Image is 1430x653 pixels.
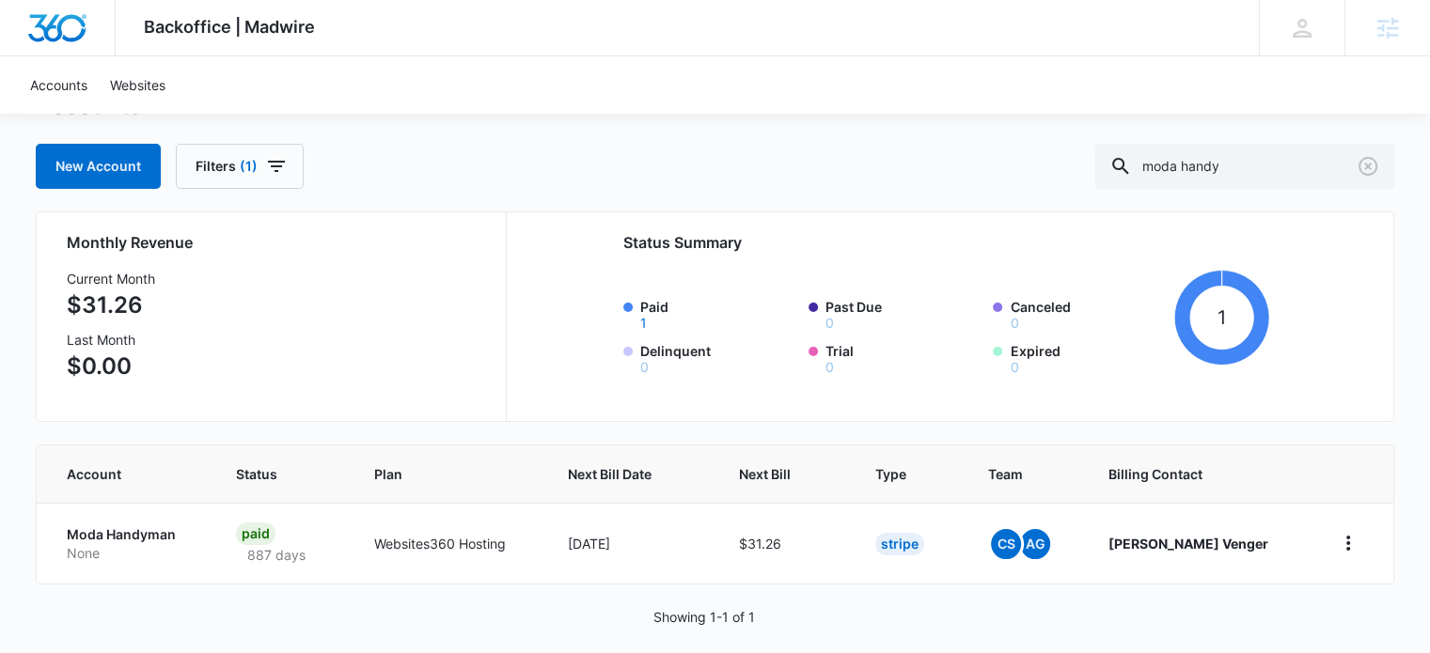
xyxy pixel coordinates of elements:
span: Type [875,464,916,484]
div: Paid [236,522,275,545]
h2: Status Summary [623,231,1269,254]
td: $31.26 [716,503,853,583]
p: $31.26 [67,288,155,322]
p: $0.00 [67,350,155,383]
div: Stripe [875,533,924,555]
h2: Monthly Revenue [67,231,483,254]
input: Search [1094,144,1394,189]
label: Trial [825,341,982,374]
p: Moda Handyman [67,525,191,544]
button: Paid [640,317,647,330]
a: Accounts [19,56,99,114]
span: (1) [240,160,258,173]
button: Filters(1) [176,144,304,189]
label: Canceled [1010,297,1167,330]
p: None [67,544,191,563]
h3: Current Month [67,269,155,288]
button: Clear [1353,151,1383,181]
strong: [PERSON_NAME] Venger [1108,536,1268,552]
span: Plan [374,464,523,484]
p: Websites360 Hosting [374,534,523,553]
span: AG [1020,529,1050,559]
p: 887 days [236,545,317,565]
span: Next Bill [739,464,803,484]
label: Expired [1010,341,1167,374]
p: Showing 1-1 of 1 [653,607,755,627]
button: home [1333,528,1363,558]
span: Status [236,464,302,484]
a: Moda HandymanNone [67,525,191,562]
span: Next Bill Date [568,464,667,484]
span: Team [988,464,1036,484]
label: Past Due [825,297,982,330]
label: Paid [640,297,797,330]
span: Account [67,464,164,484]
h3: Last Month [67,330,155,350]
span: Backoffice | Madwire [144,17,315,37]
span: CS [991,529,1021,559]
td: [DATE] [545,503,716,583]
tspan: 1 [1218,305,1226,329]
a: New Account [36,144,161,189]
label: Delinquent [640,341,797,374]
a: Websites [99,56,177,114]
span: Billing Contact [1108,464,1288,484]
